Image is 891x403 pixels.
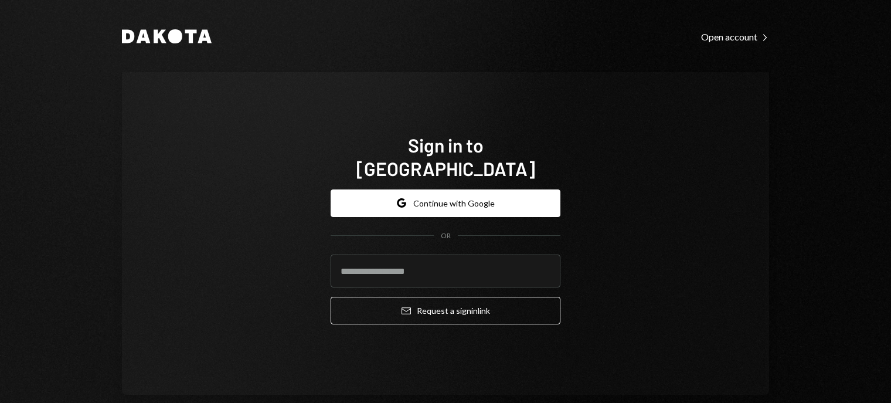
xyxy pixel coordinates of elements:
[331,297,560,324] button: Request a signinlink
[441,231,451,241] div: OR
[701,31,769,43] div: Open account
[331,189,560,217] button: Continue with Google
[331,133,560,180] h1: Sign in to [GEOGRAPHIC_DATA]
[701,30,769,43] a: Open account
